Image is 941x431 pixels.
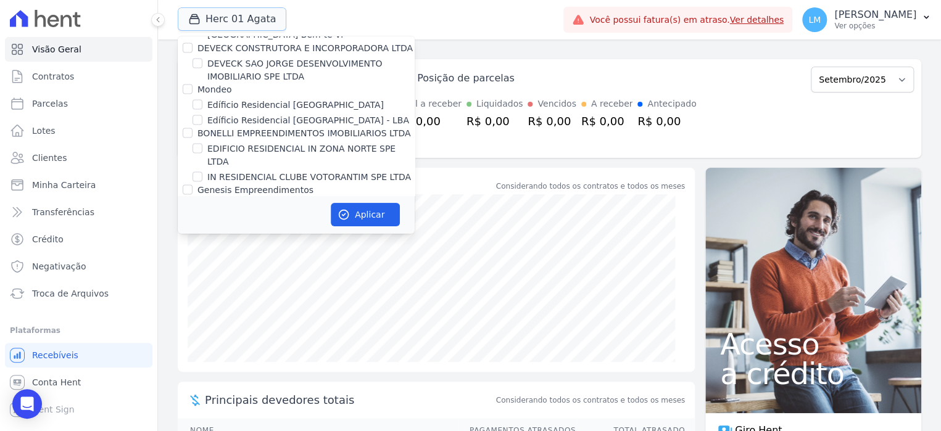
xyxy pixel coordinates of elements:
div: Liquidados [476,97,523,110]
span: Clientes [32,152,67,164]
label: Genesis Empreendimentos [197,184,313,194]
a: Recebíveis [5,343,152,367]
div: R$ 0,00 [528,113,576,129]
a: Minha Carteira [5,173,152,197]
a: Contratos [5,64,152,89]
span: Parcelas [32,97,68,110]
label: DEVECK SAO JORGE DESENVOLVIMENTO IMOBILIARIO SPE LTDA [207,57,415,83]
div: Considerando todos os contratos e todos os meses [496,181,685,192]
p: Ver opções [834,21,916,31]
button: LM [PERSON_NAME] Ver opções [792,2,941,37]
a: Parcelas [5,91,152,116]
span: Contratos [32,70,74,83]
a: Conta Hent [5,370,152,395]
span: Visão Geral [32,43,81,55]
a: Troca de Arquivos [5,281,152,306]
span: LM [808,15,821,24]
div: Total a receber [397,97,462,110]
label: Edíficio Residencial [GEOGRAPHIC_DATA] - LBA [207,113,409,126]
span: Crédito [32,233,64,245]
div: Open Intercom Messenger [12,389,42,419]
div: R$ 0,00 [397,113,462,129]
label: DEVECK CONSTRUTORA E INCORPORADORA LTDA [197,43,413,52]
span: Minha Carteira [32,179,96,191]
span: Troca de Arquivos [32,287,109,300]
label: Mondeo [197,84,232,94]
div: R$ 0,00 [581,113,633,129]
div: Antecipado [647,97,696,110]
p: [PERSON_NAME] [834,9,916,21]
a: Ver detalhes [730,15,784,25]
span: Transferências [32,206,94,218]
span: a crédito [720,359,906,388]
button: Herc 01 Agata [178,7,286,31]
a: Crédito [5,227,152,252]
div: R$ 0,00 [637,113,696,129]
div: A receber [591,97,633,110]
span: Acesso [720,329,906,359]
label: IN RESIDENCIAL CLUBE VOTORANTIM SPE LTDA [207,170,411,183]
div: Plataformas [10,323,147,338]
span: Lotes [32,125,56,137]
a: Negativação [5,254,152,279]
div: R$ 0,00 [466,113,523,129]
div: Vencidos [537,97,576,110]
div: Posição de parcelas [417,71,515,86]
span: Recebíveis [32,349,78,361]
span: Considerando todos os contratos e todos os meses [496,395,685,406]
label: Edíficio Residencial [GEOGRAPHIC_DATA] [207,98,384,111]
a: Clientes [5,146,152,170]
label: EDIFICIO RESIDENCIAL IN ZONA NORTE SPE LTDA [207,142,415,168]
a: Visão Geral [5,37,152,62]
span: Você possui fatura(s) em atraso. [589,14,784,27]
span: Negativação [32,260,86,273]
label: BONELLI EMPREENDIMENTOS IMOBILIARIOS LTDA [197,128,411,138]
a: Lotes [5,118,152,143]
span: Conta Hent [32,376,81,388]
a: Transferências [5,200,152,224]
span: Principais devedores totais [205,392,494,408]
button: Aplicar [331,203,400,226]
